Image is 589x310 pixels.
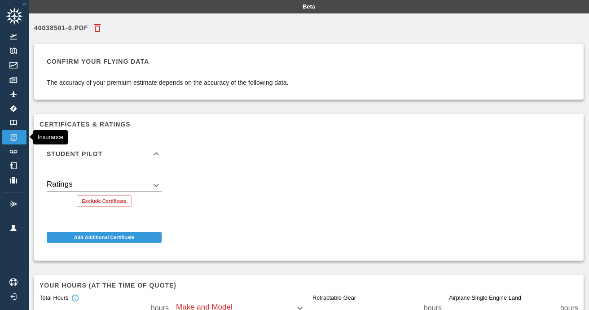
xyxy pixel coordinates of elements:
[71,294,79,302] svg: Total hours in fixed-wing aircraft
[449,294,521,302] label: Airplane Single Engine Land
[47,151,102,157] h6: Student Pilot
[47,232,162,243] button: Add Additional Certificate
[47,57,289,66] h6: Confirm your flying data
[40,119,578,129] h6: Certificates & Ratings
[47,78,289,87] p: The accuracy of your premium estimate depends on the accuracy of the following data.
[40,280,578,290] h6: Your hours (at the time of quote)
[34,25,88,31] h6: 40038501-0.pdf
[40,140,169,168] div: Student Pilot
[312,294,356,302] label: Retractable Gear
[77,195,131,207] button: Exclude Certificate
[40,294,79,302] div: Total Hours
[40,168,169,214] div: Student Pilot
